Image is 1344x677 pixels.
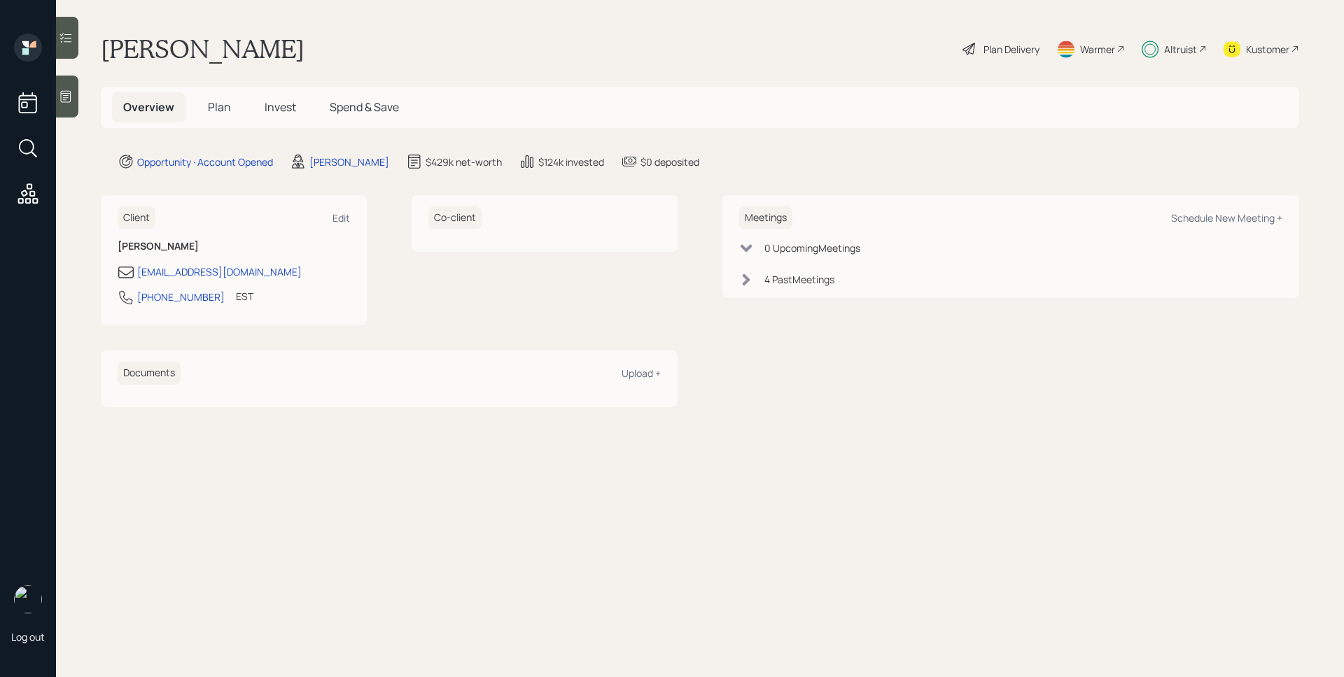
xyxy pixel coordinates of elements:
div: Upload + [622,366,661,380]
div: [PHONE_NUMBER] [137,290,225,304]
div: 0 Upcoming Meeting s [764,241,860,255]
div: Kustomer [1246,42,1289,57]
span: Spend & Save [330,99,399,115]
div: $0 deposited [640,155,699,169]
div: $124k invested [538,155,604,169]
div: Schedule New Meeting + [1171,211,1282,225]
div: Edit [332,211,350,225]
div: [EMAIL_ADDRESS][DOMAIN_NAME] [137,264,302,279]
div: 4 Past Meeting s [764,272,834,287]
h6: Documents [118,362,181,385]
div: [PERSON_NAME] [309,155,389,169]
div: Warmer [1080,42,1115,57]
div: EST [236,289,253,304]
img: james-distasi-headshot.png [14,585,42,613]
span: Plan [208,99,231,115]
div: Plan Delivery [983,42,1039,57]
div: $429k net-worth [426,155,502,169]
h6: Co-client [428,206,482,229]
h1: [PERSON_NAME] [101,34,304,64]
div: Opportunity · Account Opened [137,155,273,169]
span: Invest [265,99,296,115]
div: Log out [11,630,45,643]
h6: [PERSON_NAME] [118,241,350,252]
div: Altruist [1164,42,1197,57]
h6: Meetings [739,206,792,229]
span: Overview [123,99,174,115]
h6: Client [118,206,155,229]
